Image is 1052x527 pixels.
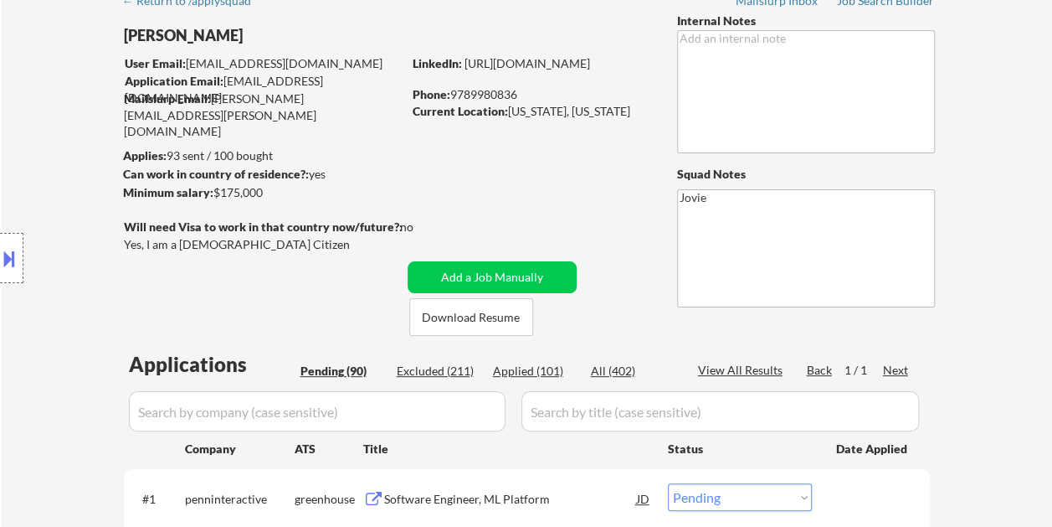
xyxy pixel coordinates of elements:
div: Title [363,441,652,457]
strong: Application Email: [125,74,223,88]
div: Company [185,441,295,457]
button: Add a Job Manually [408,261,577,293]
div: #1 [142,491,172,508]
div: 9789980836 [413,86,649,103]
div: Software Engineer, ML Platform [384,491,637,508]
strong: Current Location: [413,104,508,118]
input: Search by company (case sensitive) [129,391,505,431]
div: JD [635,483,652,514]
div: Excluded (211) [397,363,480,380]
input: Search by title (case sensitive) [521,391,919,431]
div: Applied (101) [493,363,577,380]
div: [PERSON_NAME][EMAIL_ADDRESS][PERSON_NAME][DOMAIN_NAME] [124,90,402,140]
div: 1 / 1 [844,362,883,379]
div: Internal Notes [677,13,935,29]
div: All (402) [591,363,675,380]
div: View All Results [698,362,788,379]
div: Squad Notes [677,166,935,183]
div: no [400,219,448,235]
strong: User Email: [125,56,186,70]
div: Date Applied [836,441,910,457]
div: [EMAIL_ADDRESS][DOMAIN_NAME] [125,55,402,72]
button: Download Resume [409,298,533,336]
div: Status [668,433,812,463]
div: [EMAIL_ADDRESS][DOMAIN_NAME] [125,73,402,106]
div: ATS [295,441,363,457]
div: Next [883,362,910,379]
div: [US_STATE], [US_STATE] [413,103,649,120]
a: [URL][DOMAIN_NAME] [464,56,590,70]
strong: Phone: [413,87,450,101]
strong: LinkedIn: [413,56,462,70]
div: [PERSON_NAME] [124,25,468,46]
strong: Mailslurp Email: [124,91,211,106]
div: penninteractive [185,491,295,508]
div: Pending (90) [300,363,384,380]
div: Back [807,362,834,379]
div: greenhouse [295,491,363,508]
